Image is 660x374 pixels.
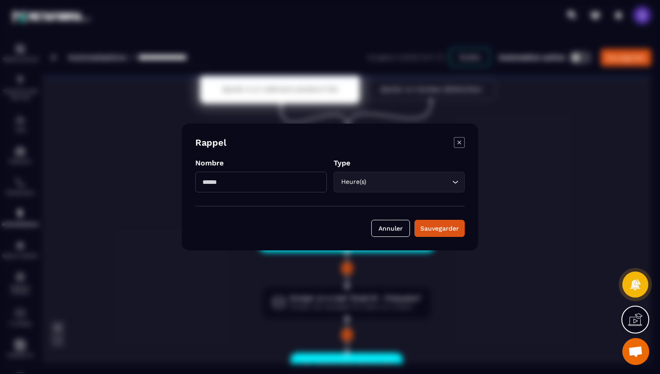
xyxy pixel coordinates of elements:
h4: Rappel [195,137,226,150]
p: Nombre [195,159,327,167]
span: Heure(s) [339,177,369,187]
button: Sauvegarder [414,220,465,237]
button: Annuler [371,220,410,237]
div: Search for option [334,172,465,192]
div: Ouvrir le chat [622,338,649,365]
input: Search for option [369,177,450,187]
p: Type [334,159,465,167]
div: Sauvegarder [420,224,459,233]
